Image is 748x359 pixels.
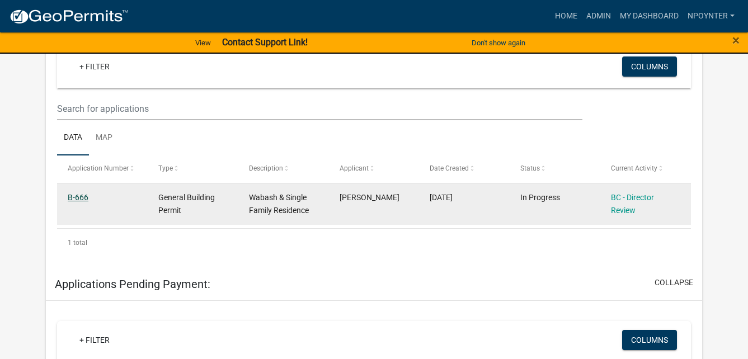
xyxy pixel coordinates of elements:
span: Type [158,164,173,172]
datatable-header-cell: Status [510,155,600,182]
button: Close [732,34,740,47]
datatable-header-cell: Application Number [57,155,148,182]
span: Applicant [340,164,369,172]
datatable-header-cell: Date Created [419,155,510,182]
span: In Progress [520,193,560,202]
strong: Contact Support Link! [222,37,308,48]
span: Description [249,164,283,172]
input: Search for applications [57,97,582,120]
datatable-header-cell: Type [148,155,238,182]
button: Columns [622,56,677,77]
a: Npoynter [683,6,739,27]
a: Home [551,6,582,27]
button: Don't show again [467,34,530,52]
a: Admin [582,6,615,27]
span: Wabash & Single Family Residence [249,193,309,215]
span: × [732,32,740,48]
a: B-666 [68,193,88,202]
a: My Dashboard [615,6,683,27]
h5: Applications Pending Payment: [55,277,210,291]
span: Application Number [68,164,129,172]
button: collapse [655,277,693,289]
a: + Filter [70,330,119,350]
div: 1 total [57,229,691,257]
span: General Building Permit [158,193,215,215]
div: collapse [46,27,702,268]
span: Date Created [430,164,469,172]
span: Shane Weist [340,193,399,202]
datatable-header-cell: Description [238,155,329,182]
span: Current Activity [611,164,657,172]
span: Status [520,164,540,172]
a: BC - Director Review [611,193,654,215]
span: 09/17/2025 [430,193,453,202]
button: Columns [622,330,677,350]
a: Data [57,120,89,156]
datatable-header-cell: Applicant [328,155,419,182]
a: Map [89,120,119,156]
datatable-header-cell: Current Activity [600,155,691,182]
a: + Filter [70,56,119,77]
a: View [191,34,215,52]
